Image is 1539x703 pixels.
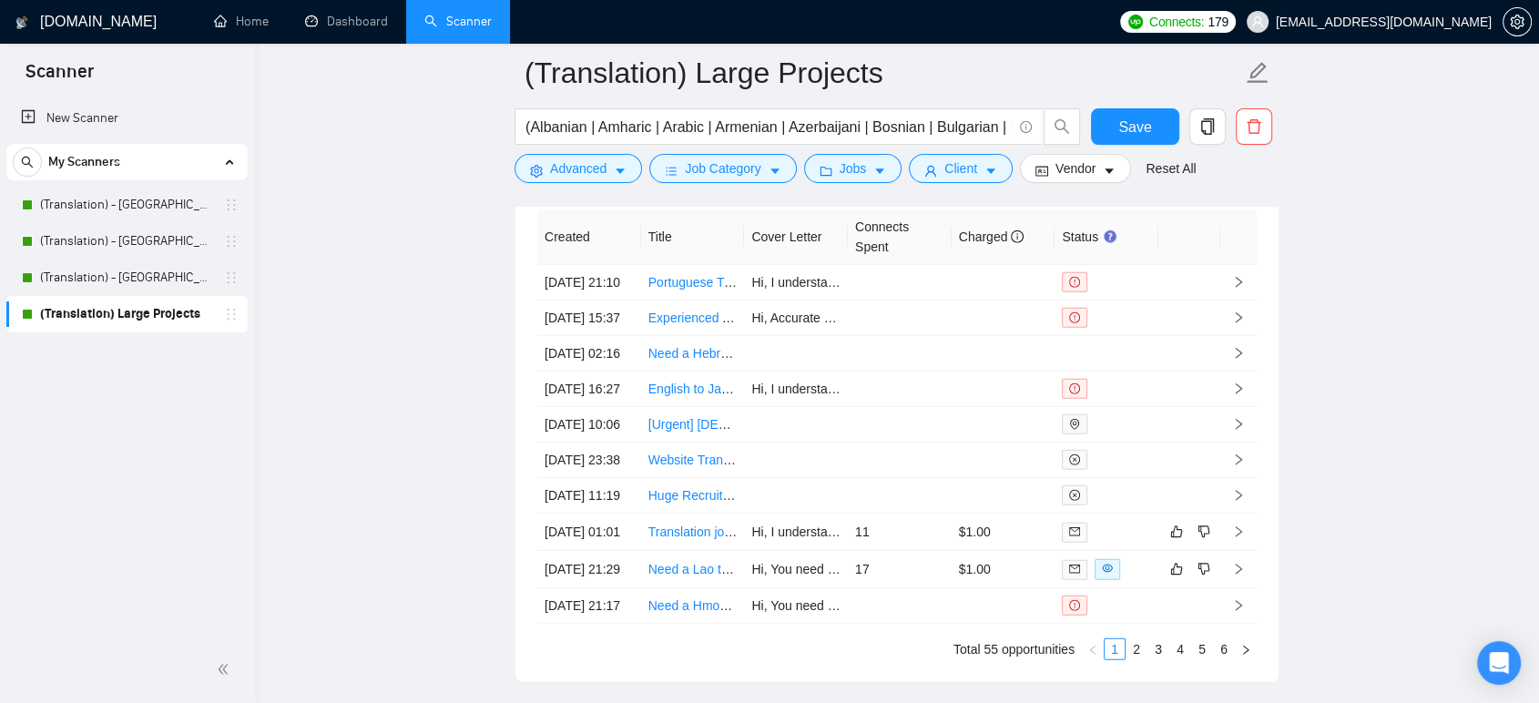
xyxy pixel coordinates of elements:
[1232,453,1245,466] span: right
[1020,121,1032,133] span: info-circle
[641,443,745,478] td: Website Translation from English to German
[550,158,606,178] span: Advanced
[1069,564,1080,575] span: mail
[1232,347,1245,360] span: right
[1192,639,1212,659] a: 5
[1166,521,1187,543] button: like
[1477,641,1521,685] div: Open Intercom Messenger
[1170,639,1190,659] a: 4
[1198,562,1210,576] span: dislike
[224,307,239,321] span: holder
[641,209,745,265] th: Title
[537,372,641,407] td: [DATE] 16:27
[1069,490,1080,501] span: close-circle
[1169,638,1191,660] li: 4
[648,311,867,325] a: Experienced Arabic Translator Needed
[1166,558,1187,580] button: like
[641,336,745,372] td: Need a Hebrew to English Translator
[1087,645,1098,656] span: left
[641,372,745,407] td: English to Japanese translation project
[952,551,1055,588] td: $1.00
[1069,419,1080,430] span: environment
[1191,638,1213,660] li: 5
[769,164,781,178] span: caret-down
[424,14,492,29] a: searchScanner
[1235,638,1257,660] button: right
[1232,599,1245,612] span: right
[1189,108,1226,145] button: copy
[984,164,997,178] span: caret-down
[1503,15,1531,29] span: setting
[530,164,543,178] span: setting
[1232,563,1245,576] span: right
[1104,638,1126,660] li: 1
[665,164,678,178] span: bars
[1208,12,1228,32] span: 179
[909,154,1013,183] button: userClientcaret-down
[6,100,248,137] li: New Scanner
[1044,108,1080,145] button: search
[224,234,239,249] span: holder
[537,407,641,443] td: [DATE] 10:06
[1237,118,1271,135] span: delete
[953,638,1075,660] li: Total 55 opportunities
[1126,638,1147,660] li: 2
[214,14,269,29] a: homeHome
[952,514,1055,551] td: $1.00
[1232,276,1245,289] span: right
[848,209,952,265] th: Connects Spent
[648,488,1032,503] a: Huge Recruitment: English to Swedish Translators for PEMT project
[1082,638,1104,660] li: Previous Page
[944,158,977,178] span: Client
[1069,383,1080,394] span: exclamation-circle
[1055,209,1158,265] th: Status
[48,144,120,180] span: My Scanners
[1232,311,1245,324] span: right
[641,514,745,551] td: Translation job from English to simplified and traditional Chinese
[820,164,832,178] span: folder
[614,164,627,178] span: caret-down
[641,301,745,336] td: Experienced Arabic Translator Needed
[15,8,28,37] img: logo
[1214,639,1234,659] a: 6
[305,14,388,29] a: dashboardDashboard
[1240,645,1251,656] span: right
[1035,164,1048,178] span: idcard
[525,50,1242,96] input: Scanner name...
[1091,108,1179,145] button: Save
[1069,454,1080,465] span: close-circle
[648,346,857,361] a: Need a Hebrew to English Translator
[685,158,760,178] span: Job Category
[40,187,213,223] a: (Translation) - [GEOGRAPHIC_DATA]
[217,660,235,678] span: double-left
[1102,563,1113,574] span: eye
[1503,15,1532,29] a: setting
[1193,521,1215,543] button: dislike
[515,154,642,183] button: settingAdvancedcaret-down
[641,478,745,514] td: Huge Recruitment: English to Swedish Translators for PEMT project
[40,296,213,332] a: (Translation) Large Projects
[1232,382,1245,395] span: right
[641,265,745,301] td: Portuguese Translator Needed for Ongoing Projects
[1146,158,1196,178] a: Reset All
[537,478,641,514] td: [DATE] 11:19
[14,156,41,168] span: search
[1170,525,1183,539] span: like
[848,551,952,588] td: 17
[224,198,239,212] span: holder
[1082,638,1104,660] button: left
[1020,154,1131,183] button: idcardVendorcaret-down
[537,265,641,301] td: [DATE] 21:10
[1055,158,1096,178] span: Vendor
[959,229,1024,244] span: Charged
[537,588,641,624] td: [DATE] 21:17
[641,551,745,588] td: Need a Lao to English Translator
[804,154,902,183] button: folderJobscaret-down
[1069,277,1080,288] span: exclamation-circle
[1235,638,1257,660] li: Next Page
[648,275,942,290] a: Portuguese Translator Needed for Ongoing Projects
[1118,116,1151,138] span: Save
[848,514,952,551] td: 11
[1147,638,1169,660] li: 3
[924,164,937,178] span: user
